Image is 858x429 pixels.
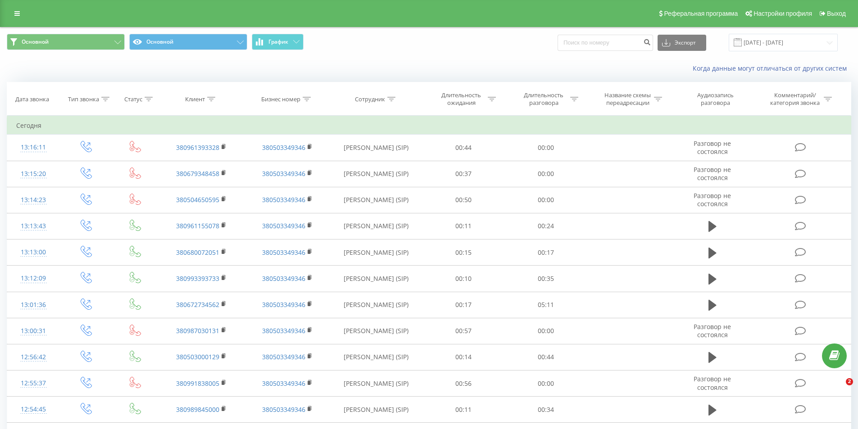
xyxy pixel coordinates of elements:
div: 12:54:45 [16,401,51,418]
td: 00:44 [505,344,587,370]
td: 00:00 [505,187,587,213]
a: 380503349346 [262,248,305,257]
td: 00:34 [505,397,587,423]
div: Тип звонка [68,95,99,103]
a: 380987030131 [176,326,219,335]
div: 13:01:36 [16,296,51,314]
a: 380504650595 [176,195,219,204]
a: 380991838005 [176,379,219,388]
td: 00:00 [505,161,587,187]
span: 2 [846,378,853,385]
div: Дата звонка [15,95,49,103]
td: [PERSON_NAME] (SIP) [330,213,422,239]
div: Длительность разговора [520,91,568,107]
a: 380503349346 [262,326,305,335]
span: Разговор не состоялся [694,165,731,182]
a: 380993393733 [176,274,219,283]
button: График [252,34,304,50]
td: 00:44 [422,135,505,161]
span: Реферальная программа [664,10,738,17]
button: Основной [129,34,247,50]
div: 13:13:00 [16,244,51,261]
td: 00:57 [422,318,505,344]
div: Клиент [185,95,205,103]
td: [PERSON_NAME] (SIP) [330,266,422,292]
div: Длительность ожидания [437,91,486,107]
td: 00:00 [505,318,587,344]
div: 13:16:11 [16,139,51,156]
a: 380503349346 [262,352,305,361]
button: Основной [7,34,125,50]
td: 00:00 [505,135,587,161]
a: 380503349346 [262,274,305,283]
td: [PERSON_NAME] (SIP) [330,161,422,187]
td: [PERSON_NAME] (SIP) [330,292,422,318]
a: 380503000129 [176,352,219,361]
td: [PERSON_NAME] (SIP) [330,187,422,213]
iframe: Intercom live chat [827,378,849,400]
a: 380961155078 [176,221,219,230]
td: 00:17 [422,292,505,318]
div: Бизнес номер [261,95,300,103]
button: Экспорт [658,35,706,51]
td: 00:15 [422,239,505,266]
a: 380679348458 [176,169,219,178]
td: 00:11 [422,213,505,239]
span: График [268,39,288,45]
div: 12:56:42 [16,348,51,366]
span: Основной [22,38,49,45]
td: [PERSON_NAME] (SIP) [330,397,422,423]
td: 00:35 [505,266,587,292]
div: 13:12:09 [16,270,51,287]
div: Сотрудник [355,95,385,103]
td: [PERSON_NAME] (SIP) [330,135,422,161]
div: 13:14:23 [16,191,51,209]
span: Выход [827,10,846,17]
a: 380503349346 [262,195,305,204]
a: 380961393328 [176,143,219,152]
div: 13:15:20 [16,165,51,183]
a: Когда данные могут отличаться от других систем [693,64,851,72]
td: 00:11 [422,397,505,423]
a: 380503349346 [262,169,305,178]
div: 13:13:43 [16,217,51,235]
a: 380503349346 [262,300,305,309]
td: 05:11 [505,292,587,318]
td: Сегодня [7,117,851,135]
a: 380989845000 [176,405,219,414]
a: 380503349346 [262,221,305,230]
a: 380503349346 [262,379,305,388]
div: Комментарий/категория звонка [769,91,822,107]
span: Разговор не состоялся [694,139,731,156]
td: 00:50 [422,187,505,213]
td: 00:56 [422,370,505,397]
a: 380503349346 [262,143,305,152]
a: 380680072051 [176,248,219,257]
span: Разговор не состоялся [694,322,731,339]
td: 00:00 [505,370,587,397]
td: 00:14 [422,344,505,370]
div: 12:55:37 [16,375,51,392]
td: 00:37 [422,161,505,187]
span: Разговор не состоялся [694,375,731,391]
div: Название схемы переадресации [604,91,652,107]
span: Настройки профиля [754,10,812,17]
td: [PERSON_NAME] (SIP) [330,344,422,370]
td: 00:10 [422,266,505,292]
div: 13:00:31 [16,322,51,340]
td: [PERSON_NAME] (SIP) [330,370,422,397]
td: [PERSON_NAME] (SIP) [330,239,422,266]
div: Статус [124,95,142,103]
a: 380672734562 [176,300,219,309]
td: 00:17 [505,239,587,266]
input: Поиск по номеру [558,35,653,51]
span: Разговор не состоялся [694,191,731,208]
a: 380503349346 [262,405,305,414]
td: [PERSON_NAME] (SIP) [330,318,422,344]
td: 00:24 [505,213,587,239]
div: Аудиозапись разговора [686,91,745,107]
